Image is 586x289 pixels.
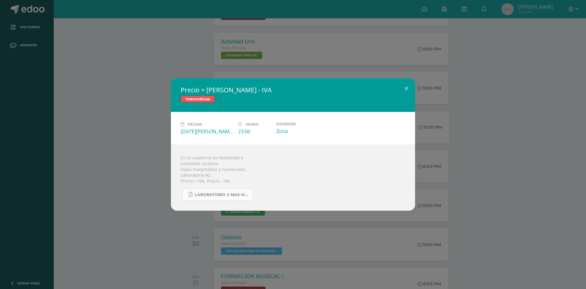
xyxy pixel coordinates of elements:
span: Laboratorio 2 mas IVA y menos IVA.pdf [195,192,250,197]
span: Fecha: [188,122,203,127]
button: Close (Esc) [398,78,415,99]
label: División: [276,122,329,126]
div: 23:00 [238,128,271,135]
div: [DATE][PERSON_NAME] [181,128,233,135]
div: En el cuaderno de Matemática excelente carátula hojas marginadas y numeradas. Laboratorio #2 Prec... [171,145,415,211]
span: Hora: [246,122,259,127]
div: Zona [276,128,329,135]
a: Laboratorio 2 mas IVA y menos IVA.pdf [182,189,253,201]
span: Matemáticas [181,95,215,103]
h2: Precio + [PERSON_NAME] - IVA [181,86,405,94]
